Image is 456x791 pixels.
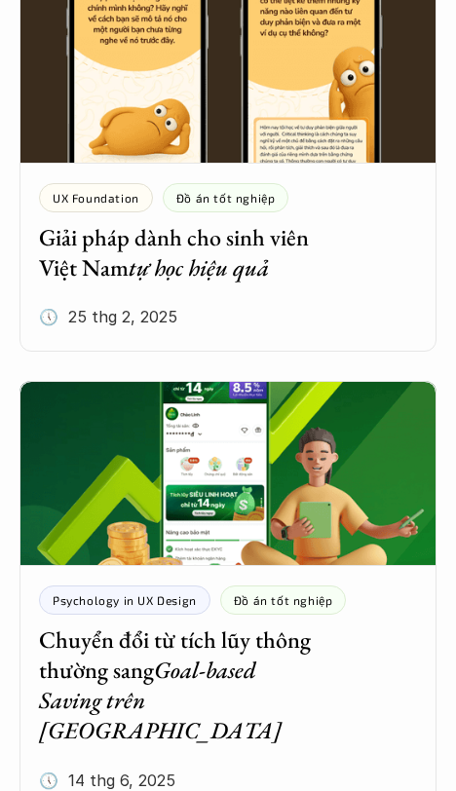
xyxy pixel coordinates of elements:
[176,191,276,205] p: Đồ án tốt nghiệp
[129,252,269,282] em: tự học hiệu quả
[39,302,177,331] p: 🕔 25 thg 2, 2025
[234,593,333,607] p: Đồ án tốt nghiệp
[39,655,282,745] em: Goal-based Saving trên [GEOGRAPHIC_DATA]
[39,624,322,746] h5: Chuyển đổi từ tích lũy thông thường sang
[53,593,197,607] p: Psychology in UX Design
[53,191,139,205] p: UX Foundation
[39,222,322,282] h5: Giải pháp dành cho sinh viên Việt Nam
